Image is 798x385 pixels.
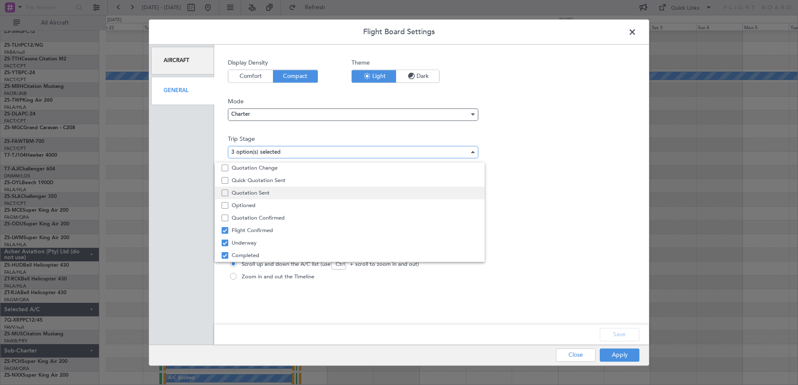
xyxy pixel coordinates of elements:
[232,237,478,249] span: Underway
[232,199,478,212] span: Optioned
[232,187,478,199] span: Quotation Sent
[232,224,478,237] span: Flight Confirmed
[232,174,478,187] span: Quick Quotation Sent
[232,212,478,224] span: Quotation Confirmed
[232,162,478,174] span: Quotation Change
[232,249,478,262] span: Completed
